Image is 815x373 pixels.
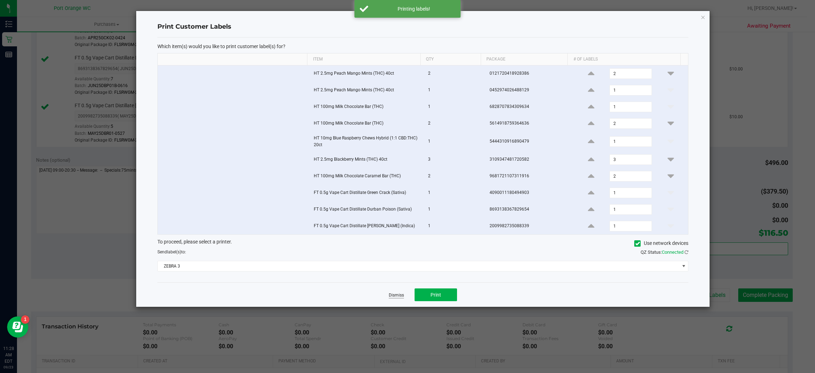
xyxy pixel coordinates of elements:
td: HT 2.5mg Peach Mango Mints (THC) 40ct [310,65,424,82]
td: 5614918759364636 [485,115,573,132]
button: Print [415,288,457,301]
td: 2 [424,115,485,132]
th: # of labels [567,53,680,65]
span: QZ Status: [641,249,688,255]
td: FT 0.5g Vape Cart Distillate Durban Poison (Sativa) [310,201,424,218]
td: 8693138367829654 [485,201,573,218]
span: ZEBRA 3 [158,261,679,271]
td: HT 10mg Blue Raspberry Chews Hybrid (1:1 CBD:THC) 20ct [310,132,424,151]
td: 5444310916890479 [485,132,573,151]
td: FT 0.5g Vape Cart Distillate [PERSON_NAME] (Indica) [310,218,424,234]
a: Dismiss [389,292,404,298]
td: 2 [424,168,485,185]
td: 9681721107311916 [485,168,573,185]
div: Printing labels! [372,5,455,12]
td: HT 100mg Milk Chocolate Caramel Bar (THC) [310,168,424,185]
span: Print [430,292,441,298]
iframe: Resource center [7,316,28,338]
td: 6828707834309634 [485,99,573,115]
td: 0452974026488129 [485,82,573,99]
div: To proceed, please select a printer. [152,238,694,249]
label: Use network devices [634,240,688,247]
td: 3109347481720582 [485,151,573,168]
iframe: Resource center unread badge [21,315,29,324]
td: HT 2.5mg Peach Mango Mints (THC) 40ct [310,82,424,99]
td: 1 [424,201,485,218]
td: 4090011180494903 [485,185,573,201]
span: label(s) [167,249,181,254]
td: HT 100mg Milk Chocolate Bar (THC) [310,99,424,115]
td: 3 [424,151,485,168]
td: 2 [424,65,485,82]
td: HT 2.5mg Blackberry Mints (THC) 40ct [310,151,424,168]
td: FT 0.5g Vape Cart Distillate Green Crack (Sativa) [310,185,424,201]
th: Item [307,53,420,65]
span: Connected [662,249,683,255]
td: 1 [424,132,485,151]
td: 1 [424,82,485,99]
span: Send to: [157,249,186,254]
td: HT 100mg Milk Chocolate Bar (THC) [310,115,424,132]
th: Qty [420,53,481,65]
td: 1 [424,99,485,115]
td: 1 [424,185,485,201]
td: 1 [424,218,485,234]
td: 0121720418928386 [485,65,573,82]
p: Which item(s) would you like to print customer label(s) for? [157,43,688,50]
td: 2009982735088339 [485,218,573,234]
th: Package [481,53,567,65]
h4: Print Customer Labels [157,22,688,31]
